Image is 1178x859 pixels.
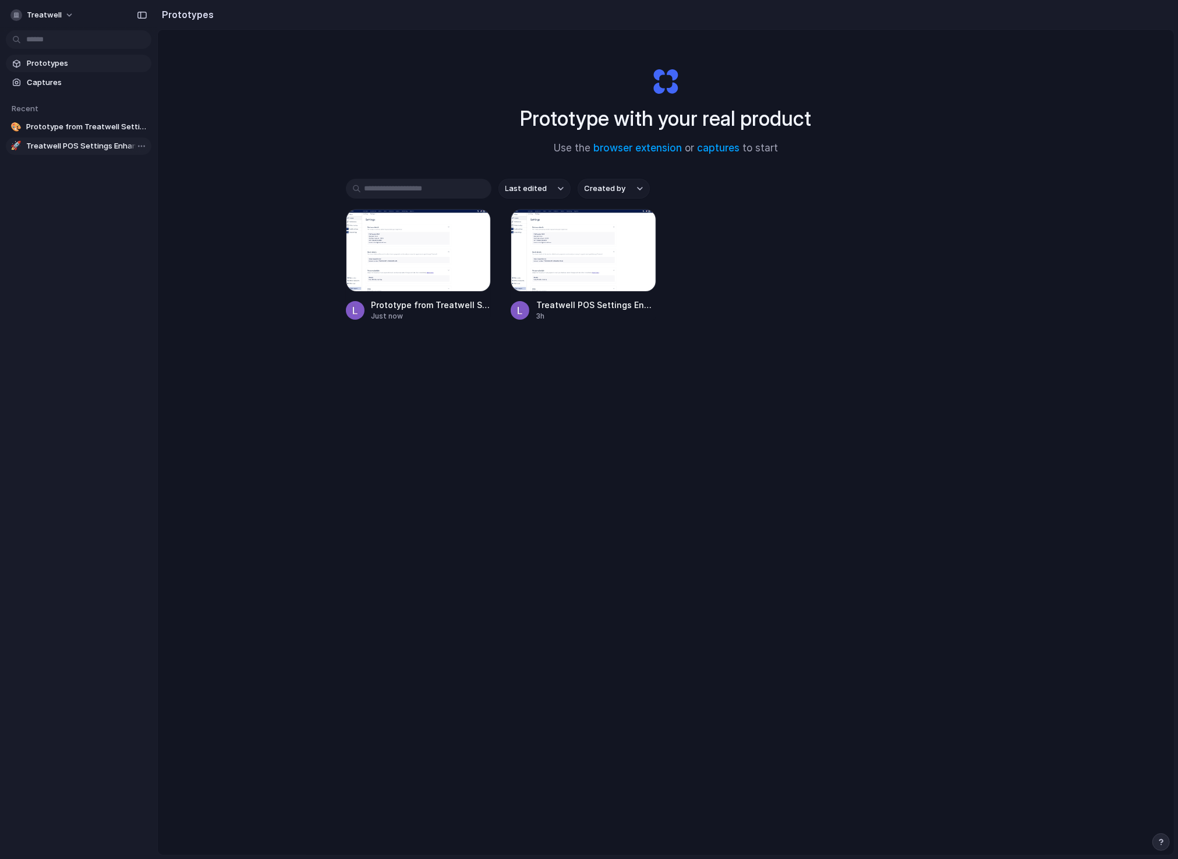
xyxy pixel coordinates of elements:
[27,58,147,69] span: Prototypes
[521,103,812,134] h1: Prototype with your real product
[536,299,656,311] span: Treatwell POS Settings Enhancement
[6,74,151,91] a: Captures
[6,118,151,136] a: 🎨Prototype from Treatwell Settings - TW Paradise
[585,183,626,195] span: Created by
[6,6,80,24] button: Treatwell
[372,299,491,311] span: Prototype from Treatwell Settings - TW Paradise
[536,311,656,321] div: 3h
[578,179,650,199] button: Created by
[346,209,491,321] a: Prototype from Treatwell Settings - TW ParadisePrototype from Treatwell Settings - TW ParadiseJus...
[593,142,682,154] a: browser extension
[6,137,151,155] a: 🚀Treatwell POS Settings Enhancement
[26,121,147,133] span: Prototype from Treatwell Settings - TW Paradise
[554,141,778,156] span: Use the or to start
[12,104,38,113] span: Recent
[27,9,62,21] span: Treatwell
[6,55,151,72] a: Prototypes
[511,209,656,321] a: Treatwell POS Settings EnhancementTreatwell POS Settings Enhancement3h
[26,140,147,152] span: Treatwell POS Settings Enhancement
[27,77,147,89] span: Captures
[157,8,214,22] h2: Prototypes
[372,311,491,321] div: Just now
[505,183,547,195] span: Last edited
[498,179,571,199] button: Last edited
[10,121,22,133] div: 🎨
[697,142,740,154] a: captures
[10,140,22,152] div: 🚀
